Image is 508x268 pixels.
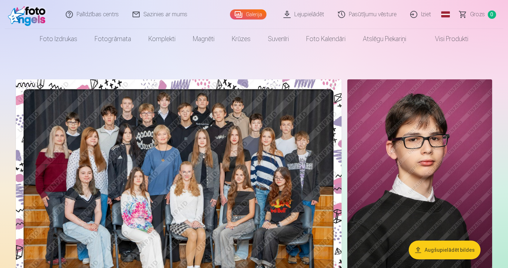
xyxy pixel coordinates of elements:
a: Krūzes [223,29,259,49]
a: Foto kalendāri [298,29,354,49]
a: Atslēgu piekariņi [354,29,415,49]
span: Grozs [470,10,485,19]
a: Fotogrāmata [86,29,140,49]
a: Suvenīri [259,29,298,49]
a: Galerija [230,9,266,19]
a: Magnēti [184,29,223,49]
a: Foto izdrukas [31,29,86,49]
span: 0 [488,10,496,19]
a: Visi produkti [415,29,477,49]
button: Augšupielādēt bildes [409,241,481,259]
a: Komplekti [140,29,184,49]
img: /fa1 [8,3,49,26]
